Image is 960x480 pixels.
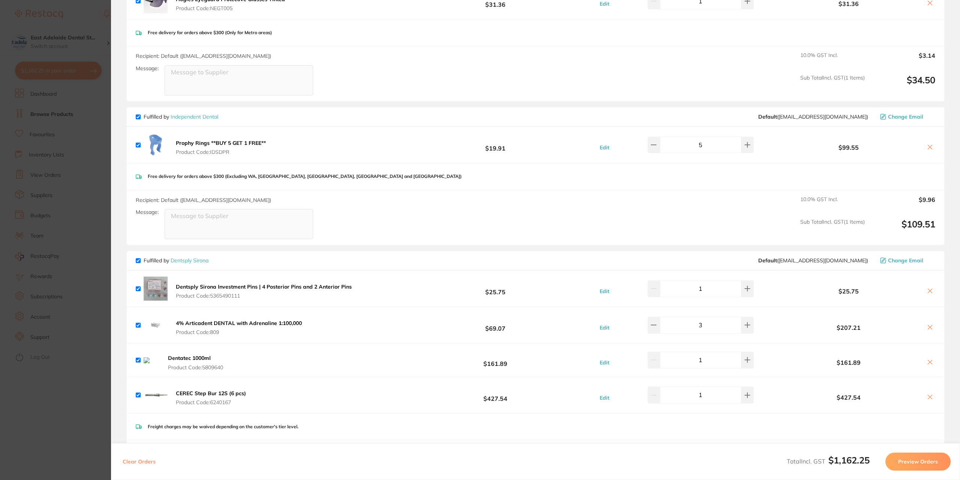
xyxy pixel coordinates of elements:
label: Message: [136,65,159,72]
b: Dentsply Sirona Investment Pins | 4 Posterior Pins and 2 Anterior Pins [176,283,352,290]
p: Free delivery for orders above $300 (Only for Metro areas) [148,30,272,35]
b: $25.75 [415,282,575,296]
b: $1,162.25 [828,454,870,466]
span: Product Code: 5365490111 [176,293,352,299]
span: Change Email [888,257,923,263]
b: CEREC Step Bur 12S (6 pcs) [176,390,246,397]
output: $34.50 [871,75,935,95]
p: Freight charges may be waived depending on the customer's tier level. [148,424,298,429]
b: Default [758,257,777,264]
b: Prophy Rings **BUY 5 GET 1 FREE** [176,140,266,146]
img: Mm42b2dwbA [144,383,168,407]
span: Sub Total Incl. GST ( 1 Items) [800,75,865,95]
span: Product Code: 5809640 [168,364,231,370]
b: $69.07 [415,318,575,332]
img: YTlkbTJ1bg [144,357,160,363]
button: Dentatec 1000ml Product Code:5809640 [166,355,233,370]
span: Recipient: Default ( [EMAIL_ADDRESS][DOMAIN_NAME] ) [136,197,271,203]
button: Dentsply Sirona Investment Pins | 4 Posterior Pins and 2 Anterior Pins Product Code:5365490111 [174,283,354,299]
b: $427.54 [775,394,922,401]
img: NzA5OGdhcw [144,133,168,157]
span: orders@independentdental.com.au [758,114,868,120]
span: Recipient: Default ( [EMAIL_ADDRESS][DOMAIN_NAME] ) [136,53,271,59]
button: Prophy Rings **BUY 5 GET 1 FREE** Product Code:IDSDPR [174,140,268,155]
span: Total Incl. GST [787,457,870,465]
a: Independent Dental [171,113,218,120]
b: Dentatec 1000ml [168,355,211,361]
b: $161.89 [775,359,922,366]
button: Edit [597,144,612,151]
span: Change Email [888,114,923,120]
p: Free delivery for orders above $300 (Excluding WA, [GEOGRAPHIC_DATA], [GEOGRAPHIC_DATA], [GEOGRAP... [148,174,462,179]
p: Fulfilled by [144,257,208,263]
button: Edit [597,394,612,401]
span: Product Code: NEGT005 [176,5,285,11]
output: $9.96 [871,196,935,213]
b: $99.55 [775,144,922,151]
b: 4% Articadent DENTAL with Adrenaline 1:100,000 [176,320,302,327]
b: $161.89 [415,353,575,367]
b: $427.54 [415,388,575,402]
button: Change Email [878,257,935,264]
b: Default [758,113,777,120]
b: $31.36 [775,0,922,7]
p: Fulfilled by [144,114,218,120]
button: Clear Orders [120,453,158,471]
span: 10.0 % GST Incl. [800,52,865,69]
span: Product Code: 6240167 [176,399,246,405]
button: Edit [597,0,612,7]
button: Edit [597,288,612,295]
button: 4% Articadent DENTAL with Adrenaline 1:100,000 Product Code:809 [174,320,304,336]
label: Message: [136,209,159,215]
output: $3.14 [871,52,935,69]
button: Edit [597,359,612,366]
b: $25.75 [775,288,922,295]
button: CEREC Step Bur 12S (6 pcs) Product Code:6240167 [174,390,248,406]
span: 10.0 % GST Incl. [800,196,865,213]
button: Change Email [878,113,935,120]
output: $109.51 [871,219,935,239]
b: $19.91 [415,138,575,152]
img: ZXdoNGRjeQ [144,313,168,337]
span: Sub Total Incl. GST ( 1 Items) [800,219,865,239]
b: $207.21 [775,324,922,331]
span: Product Code: IDSDPR [176,149,266,155]
button: Preview Orders [885,453,951,471]
img: bjJ5dG5tOA [144,277,168,301]
span: clientservices@dentsplysirona.com [758,257,868,263]
a: Dentsply Sirona [171,257,208,264]
button: Edit [597,324,612,331]
span: Product Code: 809 [176,329,302,335]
